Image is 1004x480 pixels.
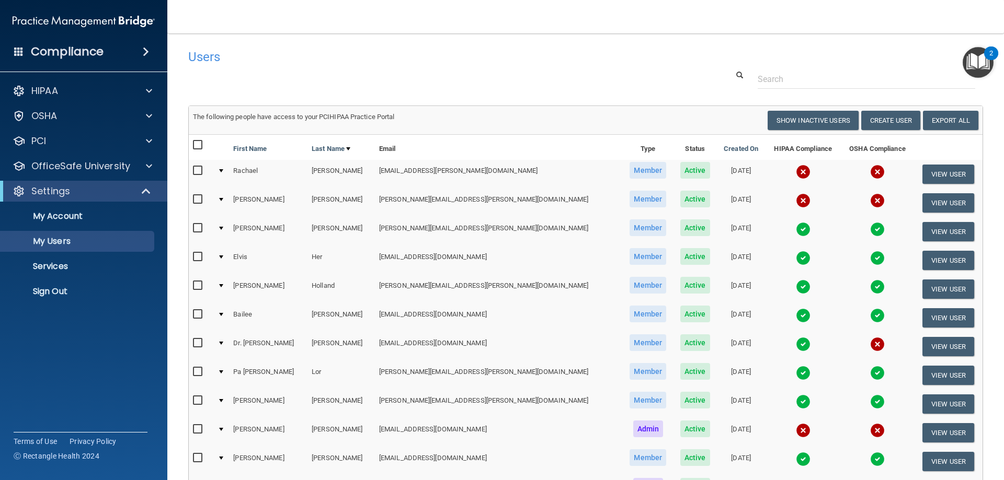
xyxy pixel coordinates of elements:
[307,303,375,332] td: [PERSON_NAME]
[13,160,152,172] a: OfficeSafe University
[31,110,58,122] p: OSHA
[680,306,710,322] span: Active
[630,334,666,351] span: Member
[630,449,666,466] span: Member
[674,135,717,160] th: Status
[796,366,811,380] img: tick.e7d51cea.svg
[14,436,57,447] a: Terms of Use
[13,110,152,122] a: OSHA
[70,436,117,447] a: Privacy Policy
[193,113,395,121] span: The following people have access to your PCIHIPAA Practice Portal
[922,337,974,356] button: View User
[375,160,623,189] td: [EMAIL_ADDRESS][PERSON_NAME][DOMAIN_NAME]
[766,135,841,160] th: HIPAA Compliance
[229,418,307,447] td: [PERSON_NAME]
[796,423,811,438] img: cross.ca9f0e7f.svg
[233,143,267,155] a: First Name
[13,135,152,147] a: PCI
[922,222,974,241] button: View User
[680,392,710,408] span: Active
[188,50,645,64] h4: Users
[870,222,885,237] img: tick.e7d51cea.svg
[796,337,811,352] img: tick.e7d51cea.svg
[717,217,766,246] td: [DATE]
[630,363,666,380] span: Member
[717,390,766,418] td: [DATE]
[717,246,766,275] td: [DATE]
[717,189,766,217] td: [DATE]
[307,418,375,447] td: [PERSON_NAME]
[229,246,307,275] td: Elvis
[307,361,375,390] td: Lor
[375,246,623,275] td: [EMAIL_ADDRESS][DOMAIN_NAME]
[796,308,811,323] img: tick.e7d51cea.svg
[307,390,375,418] td: [PERSON_NAME]
[870,366,885,380] img: tick.e7d51cea.svg
[229,275,307,303] td: [PERSON_NAME]
[861,111,920,130] button: Create User
[796,251,811,265] img: tick.e7d51cea.svg
[796,193,811,208] img: cross.ca9f0e7f.svg
[680,449,710,466] span: Active
[31,160,130,172] p: OfficeSafe University
[375,332,623,361] td: [EMAIL_ADDRESS][DOMAIN_NAME]
[229,303,307,332] td: Bailee
[229,332,307,361] td: Dr. [PERSON_NAME]
[922,279,974,299] button: View User
[724,143,758,155] a: Created On
[758,69,975,89] input: Search
[796,394,811,409] img: tick.e7d51cea.svg
[307,217,375,246] td: [PERSON_NAME]
[680,363,710,380] span: Active
[922,394,974,414] button: View User
[31,135,46,147] p: PCI
[870,394,885,409] img: tick.e7d51cea.svg
[7,286,150,297] p: Sign Out
[923,111,978,130] a: Export All
[229,361,307,390] td: Pa [PERSON_NAME]
[717,361,766,390] td: [DATE]
[7,236,150,247] p: My Users
[630,392,666,408] span: Member
[768,111,859,130] button: Show Inactive Users
[680,162,710,179] span: Active
[796,222,811,237] img: tick.e7d51cea.svg
[630,277,666,294] span: Member
[796,165,811,179] img: cross.ca9f0e7f.svg
[922,366,974,385] button: View User
[717,303,766,332] td: [DATE]
[229,217,307,246] td: [PERSON_NAME]
[31,44,104,59] h4: Compliance
[922,452,974,471] button: View User
[375,189,623,217] td: [PERSON_NAME][EMAIL_ADDRESS][PERSON_NAME][DOMAIN_NAME]
[229,390,307,418] td: [PERSON_NAME]
[717,332,766,361] td: [DATE]
[312,143,350,155] a: Last Name
[680,219,710,236] span: Active
[307,160,375,189] td: [PERSON_NAME]
[307,275,375,303] td: Holland
[633,420,664,437] span: Admin
[922,165,974,184] button: View User
[229,189,307,217] td: [PERSON_NAME]
[680,334,710,351] span: Active
[375,390,623,418] td: [PERSON_NAME][EMAIL_ADDRESS][PERSON_NAME][DOMAIN_NAME]
[307,447,375,476] td: [PERSON_NAME]
[630,162,666,179] span: Member
[989,53,993,67] div: 2
[630,306,666,322] span: Member
[7,261,150,272] p: Services
[870,165,885,179] img: cross.ca9f0e7f.svg
[14,451,99,461] span: Ⓒ Rectangle Health 2024
[796,279,811,294] img: tick.e7d51cea.svg
[307,189,375,217] td: [PERSON_NAME]
[680,191,710,207] span: Active
[7,211,150,221] p: My Account
[870,251,885,265] img: tick.e7d51cea.svg
[375,303,623,332] td: [EMAIL_ADDRESS][DOMAIN_NAME]
[375,275,623,303] td: [PERSON_NAME][EMAIL_ADDRESS][PERSON_NAME][DOMAIN_NAME]
[13,85,152,97] a: HIPAA
[870,193,885,208] img: cross.ca9f0e7f.svg
[870,279,885,294] img: tick.e7d51cea.svg
[375,217,623,246] td: [PERSON_NAME][EMAIL_ADDRESS][PERSON_NAME][DOMAIN_NAME]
